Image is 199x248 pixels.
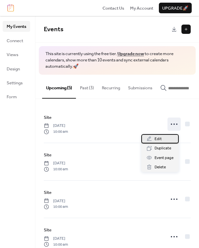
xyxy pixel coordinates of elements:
button: Past (3) [76,75,98,98]
span: 10:00 am [44,129,68,135]
button: Upcoming (5) [42,75,76,99]
span: 10:00 am [44,166,68,172]
a: Settings [3,77,30,88]
span: Connect [7,38,23,44]
a: Design [3,63,30,74]
span: Site [44,227,51,233]
span: Event page [155,155,173,161]
span: 10:00 am [44,242,68,248]
span: [DATE] [44,198,68,204]
button: Recurring [98,75,124,98]
a: Site [44,226,51,234]
span: [DATE] [44,123,68,129]
span: Contact Us [102,5,124,12]
span: Delete [155,164,166,171]
span: Views [7,51,18,58]
a: Site [44,189,51,196]
a: My Events [3,21,30,32]
img: logo [7,4,14,12]
span: Form [7,94,17,100]
span: My Account [130,5,153,12]
span: Design [7,66,20,72]
a: Upgrade now [117,49,144,58]
span: Upgrade 🚀 [162,5,188,12]
span: [DATE] [44,160,68,166]
span: Site [44,152,51,158]
a: Site [44,151,51,159]
span: This site is currently using the free tier. to create more calendars, show more than 10 events an... [45,51,189,70]
a: My Account [130,5,153,11]
span: Events [44,23,63,36]
button: Submissions [124,75,156,98]
a: Form [3,91,30,102]
span: 10:00 am [44,204,68,210]
span: My Events [7,23,26,30]
span: [DATE] [44,236,68,242]
a: Site [44,114,51,121]
a: Views [3,49,30,60]
span: Duplicate [155,145,171,152]
a: Connect [3,35,30,46]
span: Settings [7,80,23,86]
button: Upgrade🚀 [159,3,192,13]
span: Edit [155,136,162,142]
a: Contact Us [102,5,124,11]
